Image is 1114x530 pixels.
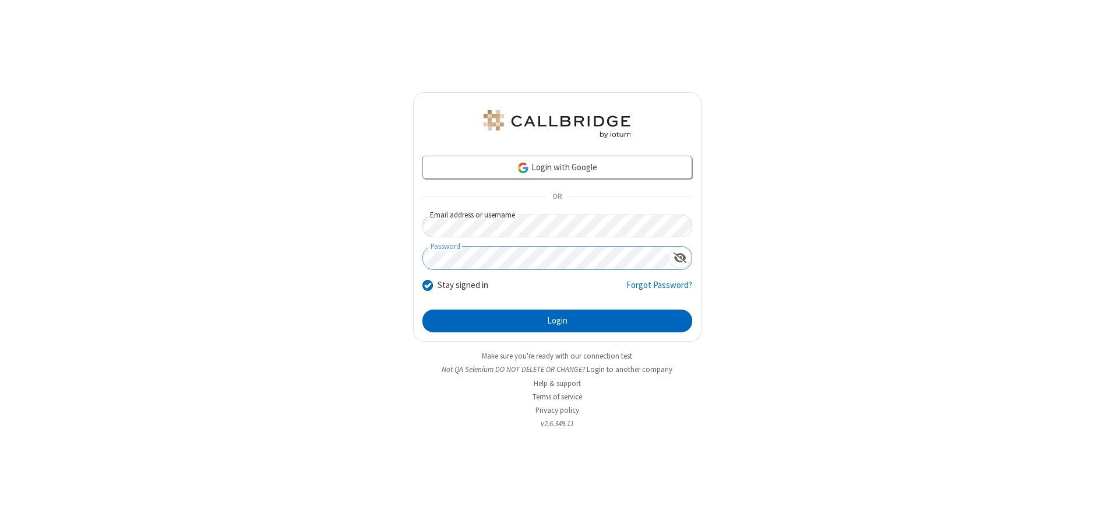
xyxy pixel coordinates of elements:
a: Terms of service [533,392,582,402]
div: Show password [669,247,692,268]
a: Make sure you're ready with our connection test [482,351,632,361]
a: Help & support [534,378,581,388]
img: QA Selenium DO NOT DELETE OR CHANGE [481,110,633,138]
li: Not QA Selenium DO NOT DELETE OR CHANGE? [413,364,701,375]
button: Login [422,310,692,333]
li: v2.6.349.11 [413,418,701,429]
label: Stay signed in [438,279,488,292]
a: Login with Google [422,156,692,179]
input: Password [423,247,669,269]
span: OR [548,189,566,205]
img: google-icon.png [517,162,530,174]
input: Email address or username [422,215,692,237]
button: Login to another company [587,364,672,375]
a: Privacy policy [535,405,579,415]
a: Forgot Password? [626,279,692,301]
